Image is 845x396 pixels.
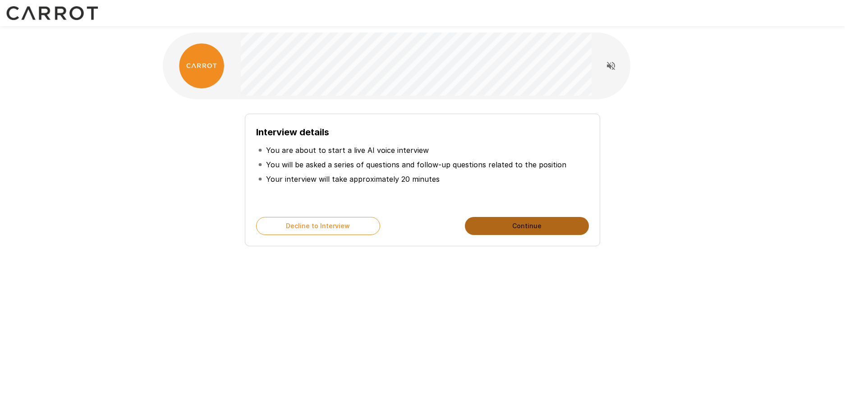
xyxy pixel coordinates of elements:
[465,217,589,235] button: Continue
[256,217,380,235] button: Decline to Interview
[179,43,224,88] img: carrot_logo.png
[256,127,329,138] b: Interview details
[266,145,429,156] p: You are about to start a live AI voice interview
[602,57,620,75] button: Read questions aloud
[266,159,566,170] p: You will be asked a series of questions and follow-up questions related to the position
[266,174,440,184] p: Your interview will take approximately 20 minutes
